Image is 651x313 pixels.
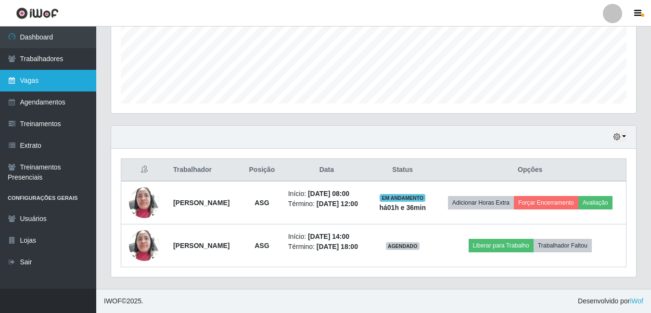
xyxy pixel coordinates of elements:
[317,200,358,208] time: [DATE] 12:00
[288,199,365,209] li: Término:
[469,239,534,252] button: Liberar para Trabalho
[448,196,514,209] button: Adicionar Horas Extra
[242,159,282,182] th: Posição
[173,242,230,249] strong: [PERSON_NAME]
[173,199,230,207] strong: [PERSON_NAME]
[308,233,349,240] time: [DATE] 14:00
[129,182,160,223] img: 1702334043931.jpeg
[534,239,592,252] button: Trabalhador Faltou
[288,189,365,199] li: Início:
[379,204,426,211] strong: há 01 h e 36 min
[371,159,434,182] th: Status
[129,225,160,266] img: 1702334043931.jpeg
[630,297,643,305] a: iWof
[282,159,371,182] th: Data
[104,297,122,305] span: IWOF
[255,199,269,207] strong: ASG
[308,190,349,197] time: [DATE] 08:00
[255,242,269,249] strong: ASG
[288,242,365,252] li: Término:
[104,296,143,306] span: © 2025 .
[288,232,365,242] li: Início:
[386,242,420,250] span: AGENDADO
[578,296,643,306] span: Desenvolvido por
[434,159,626,182] th: Opções
[167,159,242,182] th: Trabalhador
[317,243,358,250] time: [DATE] 18:00
[16,7,59,19] img: CoreUI Logo
[514,196,578,209] button: Forçar Encerramento
[578,196,613,209] button: Avaliação
[380,194,425,202] span: EM ANDAMENTO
